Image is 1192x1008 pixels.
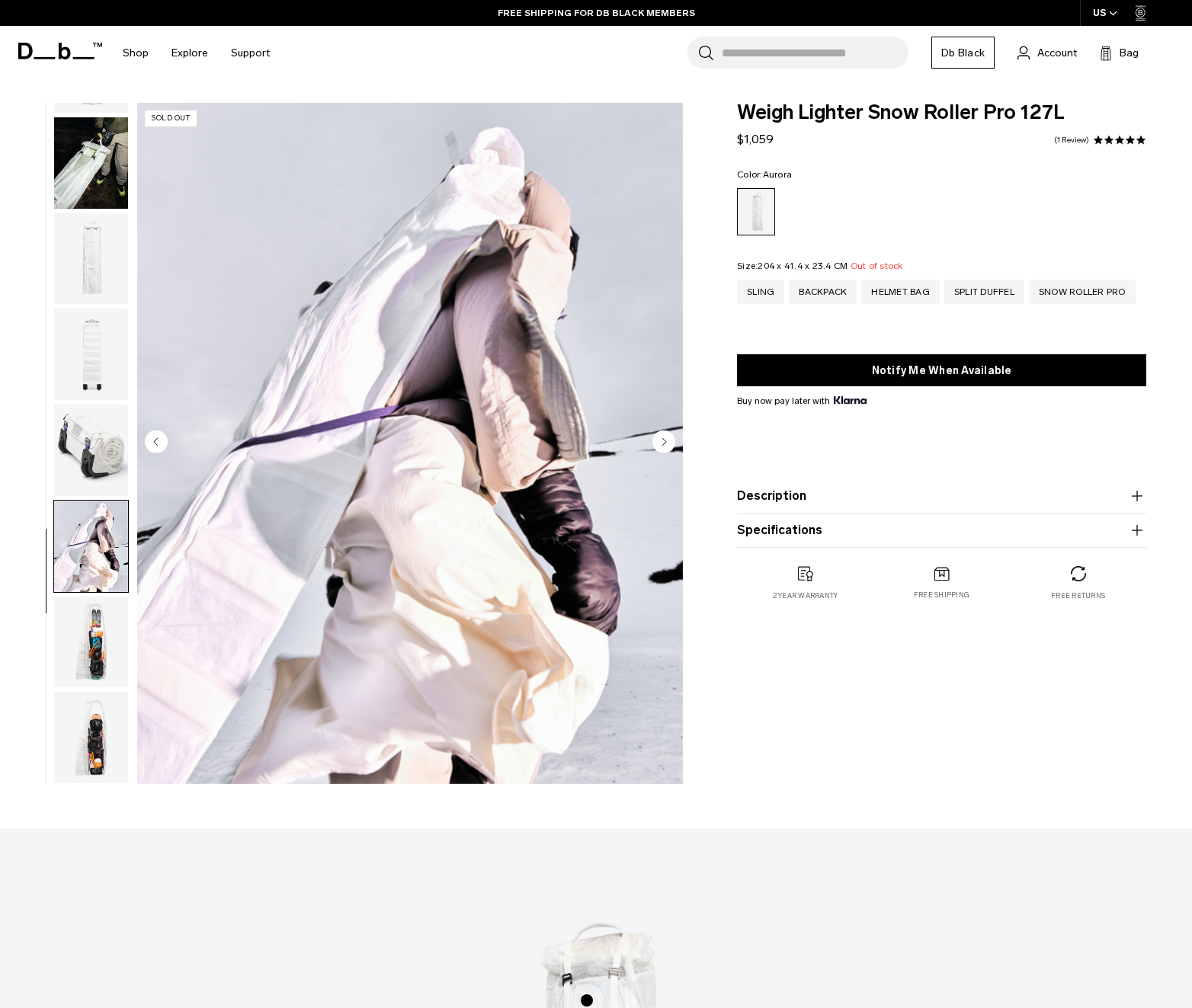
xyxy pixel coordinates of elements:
img: Weigh_Lighter_Snow_Roller_Pro_127L_2.png [54,213,128,305]
p: Free returns [1051,590,1105,601]
a: Db Black [931,37,995,69]
li: 6 / 8 [137,103,683,784]
a: Aurora [737,188,775,235]
button: Weigh_Lighter_Snow_Roller_Pro_127L_2.png [53,213,129,306]
button: Specifications [737,521,1146,539]
span: Account [1037,45,1077,61]
a: Snow Roller Pro [1029,280,1136,304]
a: Helmet Bag [861,280,940,304]
button: Weigh_Lighter_Snow_Roller_Pro_127L_6.png [53,596,129,689]
a: Sling [737,280,784,304]
button: Weigh_Lighter_Snow_Roller_Pro_127L_3.png [53,308,129,401]
button: Weigh Lighter Snow Roller Pro 127L Aurora [53,500,129,593]
img: Weigh Lighter Snow Roller Pro 127L Aurora [137,103,683,784]
a: 1 reviews [1054,136,1089,144]
button: Notify Me When Available [737,354,1146,386]
legend: Color: [737,170,792,179]
a: Split Duffel [944,280,1024,304]
img: Weigh Lighter Snow Roller Pro 127L Aurora [54,501,128,592]
img: Weigh_Lighter_Snow_Roller_Pro_127L_4.png [54,405,128,496]
p: Free shipping [914,590,969,600]
p: Sold Out [145,110,197,126]
img: Weigh_Lighter_Snow_Roller_Pro_127L_5.png [54,692,128,783]
span: 204 x 41.4 x 23.4 CM [758,261,848,271]
span: $1,059 [737,132,774,146]
a: Backpack [789,280,857,304]
span: Bag [1120,45,1139,61]
button: Weigh_Lighter_Snow_Roller_Pro_127L_5.png [53,691,129,784]
span: Aurora [763,169,793,180]
a: Support [231,26,270,80]
button: Description [737,487,1146,505]
span: Buy now pay later with [737,394,867,408]
button: Weigh_Lighter_Snow_Roller_Pro_127L_4.png [53,404,129,497]
span: Out of stock [851,261,903,271]
a: Shop [123,26,149,80]
legend: Size: [737,261,903,270]
img: Weigh_Lighter_Snow_Roller_Pro_127L_6.png [54,597,128,688]
button: Next slide [652,430,675,456]
button: Bag [1100,43,1139,62]
img: Weigh_Lighter_snow_Roller_Lifestyle.png [54,117,128,209]
a: FREE SHIPPING FOR DB BLACK MEMBERS [498,6,695,20]
a: Account [1017,43,1077,62]
button: Weigh_Lighter_snow_Roller_Lifestyle.png [53,117,129,210]
span: Weigh Lighter Snow Roller Pro 127L [737,103,1146,123]
p: 2 year warranty [773,590,838,601]
nav: Main Navigation [111,26,281,80]
img: {"height" => 20, "alt" => "Klarna"} [834,396,867,404]
img: Weigh_Lighter_Snow_Roller_Pro_127L_3.png [54,309,128,400]
a: Explore [171,26,208,80]
button: Previous slide [145,430,168,456]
